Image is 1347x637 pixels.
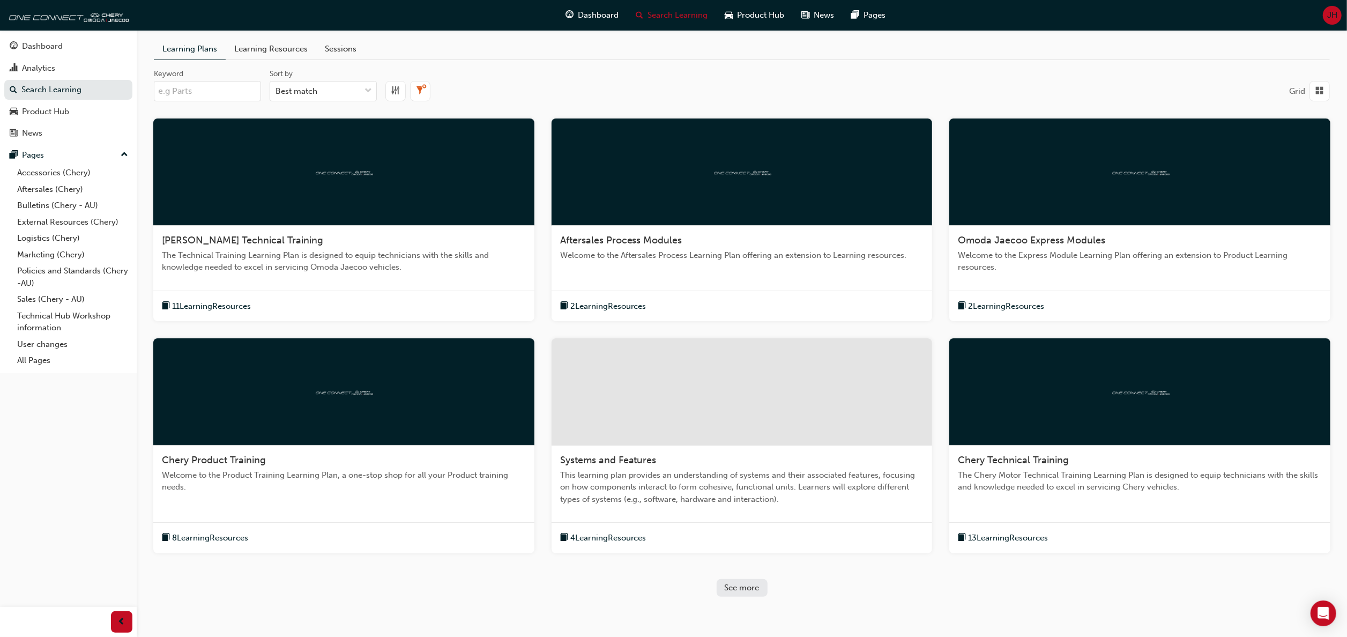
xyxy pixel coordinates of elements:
[10,85,17,95] span: search-icon
[1323,6,1342,25] button: JH
[738,9,785,21] span: Product Hub
[958,454,1069,466] span: Chery Technical Training
[10,107,18,117] span: car-icon
[4,36,132,56] a: Dashboard
[958,531,966,545] span: book-icon
[958,531,1048,545] button: book-icon13LearningResources
[1111,387,1170,397] img: oneconnect
[364,84,372,98] span: down-icon
[578,9,619,21] span: Dashboard
[416,85,425,98] span: filterX-icon
[802,9,810,22] span: news-icon
[958,469,1322,493] span: The Chery Motor Technical Training Learning Plan is designed to equip technicians with the skills...
[717,4,793,26] a: car-iconProduct Hub
[958,300,966,313] span: book-icon
[968,532,1048,544] span: 13 Learning Resources
[1289,86,1305,96] span: Grid
[13,165,132,181] a: Accessories (Chery)
[10,42,18,51] span: guage-icon
[560,249,924,262] span: Welcome to the Aftersales Process Learning Plan offering an extension to Learning resources.
[22,149,44,161] div: Pages
[13,352,132,369] a: All Pages
[4,145,132,165] button: Pages
[560,454,657,466] span: Systems and Features
[560,469,924,506] span: This learning plan provides an understanding of systems and their associated features, focusing o...
[636,9,644,22] span: search-icon
[1311,601,1336,626] div: Open Intercom Messenger
[118,616,126,629] span: prev-icon
[154,81,261,101] input: Keyword
[4,123,132,143] a: News
[570,300,646,313] span: 2 Learning Resources
[162,531,248,545] button: book-icon8LearningResources
[725,9,733,22] span: car-icon
[13,230,132,247] a: Logistics (Chery)
[949,118,1330,321] a: oneconnectOmoda Jaecoo Express ModulesWelcome to the Express Module Learning Plan offering an ext...
[843,4,895,26] a: pages-iconPages
[814,9,835,21] span: News
[648,9,708,21] span: Search Learning
[162,454,266,466] span: Chery Product Training
[172,300,251,313] span: 11 Learning Resources
[162,300,251,313] button: book-icon11LearningResources
[270,69,293,79] div: Sort by
[314,387,373,397] img: oneconnect
[1327,9,1337,21] span: JH
[22,127,42,139] div: News
[4,34,132,145] button: DashboardAnalyticsSearch LearningProduct HubNews
[13,263,132,291] a: Policies and Standards (Chery -AU)
[4,80,132,100] a: Search Learning
[10,129,18,138] span: news-icon
[557,4,628,26] a: guage-iconDashboard
[154,39,226,60] a: Learning Plans
[560,300,646,313] button: book-icon2LearningResources
[1289,81,1330,101] button: Grid
[1316,85,1324,98] span: grid-icon
[13,291,132,308] a: Sales (Chery - AU)
[560,234,682,246] span: Aftersales Process Modules
[560,531,568,545] span: book-icon
[392,85,400,98] span: equalizer-icon
[162,300,170,313] span: book-icon
[1111,167,1170,177] img: oneconnect
[958,249,1322,273] span: Welcome to the Express Module Learning Plan offering an extension to Product Learning resources.
[717,579,768,597] button: See more
[852,9,860,22] span: pages-icon
[154,69,183,79] div: Keyword
[552,118,933,321] a: oneconnectAftersales Process ModulesWelcome to the Aftersales Process Learning Plan offering an e...
[552,338,933,553] a: Systems and FeaturesThis learning plan provides an understanding of systems and their associated ...
[162,249,526,273] span: The Technical Training Learning Plan is designed to equip technicians with the skills and knowled...
[4,58,132,78] a: Analytics
[316,39,365,60] a: Sessions
[725,583,760,592] div: See more
[628,4,717,26] a: search-iconSearch Learning
[22,40,63,53] div: Dashboard
[560,300,568,313] span: book-icon
[13,308,132,336] a: Technical Hub Workshop information
[162,234,323,246] span: [PERSON_NAME] Technical Training
[949,338,1330,553] a: oneconnectChery Technical TrainingThe Chery Motor Technical Training Learning Plan is designed to...
[712,167,771,177] img: oneconnect
[314,167,373,177] img: oneconnect
[570,532,646,544] span: 4 Learning Resources
[162,469,526,493] span: Welcome to the Product Training Learning Plan, a one-stop shop for all your Product training needs.
[22,106,69,118] div: Product Hub
[10,151,18,160] span: pages-icon
[226,39,316,60] a: Learning Resources
[13,181,132,198] a: Aftersales (Chery)
[560,531,646,545] button: book-icon4LearningResources
[13,247,132,263] a: Marketing (Chery)
[566,9,574,22] span: guage-icon
[864,9,886,21] span: Pages
[276,85,317,98] div: Best match
[172,532,248,544] span: 8 Learning Resources
[958,234,1105,246] span: Omoda Jaecoo Express Modules
[958,300,1044,313] button: book-icon2LearningResources
[13,214,132,231] a: External Resources (Chery)
[5,4,129,26] img: oneconnect
[4,102,132,122] a: Product Hub
[793,4,843,26] a: news-iconNews
[22,62,55,75] div: Analytics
